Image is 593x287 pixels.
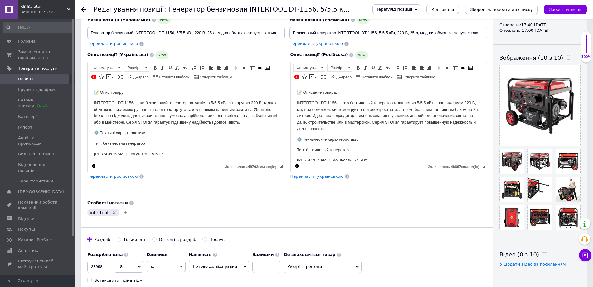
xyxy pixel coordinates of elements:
[158,16,171,24] span: New
[147,252,168,257] b: Одиниця
[90,64,116,71] span: Форматування
[401,64,408,71] a: Вставити/видалити маркований список
[159,64,166,71] a: Курсив (Ctrl+I)
[174,64,181,71] a: Видалити форматування
[411,64,418,71] a: По лівому краю
[18,97,58,109] span: Сезонні знижки
[504,262,566,266] span: Додати відео за посиланням
[94,278,142,283] div: Встановити «ціна від»
[426,5,459,14] button: Копіювати
[443,64,450,71] a: Збільшити відступ
[90,64,122,72] a: Форматування
[87,174,138,179] span: Перекласти російською
[189,252,211,257] b: Наявність
[499,22,581,28] div: Створено: 17:40 [DATE]
[18,178,53,184] span: Характеристики
[88,83,284,161] iframe: Редактор, 77D917DC-427E-403E-A99C-173820AB43B2
[215,64,222,71] a: По центру
[249,64,256,71] a: Таблиця
[87,200,128,205] b: Особисті нотатки
[232,64,239,71] a: Зменшити відступ
[81,7,86,12] div: Повернутися назад
[18,39,36,44] span: Головна
[290,52,348,57] span: Опис позиції (Російська)
[3,22,74,33] input: Пошук
[377,64,384,71] a: Видалити форматування
[355,64,362,71] a: Жирний (Ctrl+B)
[124,237,146,242] div: Тільки опт
[385,64,391,71] a: Повернути (Ctrl+Z)
[264,64,271,71] a: Зображення
[357,16,370,24] span: New
[18,200,58,211] span: Показники роботи компанії
[18,162,58,173] span: Відновлення позицій
[98,73,105,80] a: Вставити іконку
[394,64,401,71] a: Вставити/видалити нумерований список
[120,264,123,269] span: ₴
[18,125,32,130] span: Імпорт
[18,76,33,82] span: Позиції
[87,261,115,273] input: 0
[544,5,587,14] button: Зберегти зміни
[167,64,173,71] a: Підкреслений (Ctrl+U)
[18,237,52,243] span: Каталог ProSale
[426,64,433,71] a: По правому краю
[294,73,300,80] a: Додати відео з YouTube
[291,83,487,161] iframe: Редактор, 77B60F0B-7E90-4937-AF9D-5BA0FE971754
[328,64,346,71] span: Розмір
[90,73,97,80] a: Додати відео з YouTube
[117,73,124,80] a: Максимізувати
[293,64,325,72] a: Форматування
[289,17,349,22] span: Назва позиції (Російська)
[6,6,190,13] p: 📝 Описание товара:
[18,114,38,120] span: Категорії
[198,64,205,71] a: Вставити/видалити маркований список
[549,7,582,12] i: Зберегти зміни
[90,162,97,169] a: Зробити резервну копію зараз
[435,64,442,71] a: Зменшити відступ
[451,165,461,169] span: 48687
[252,252,274,257] b: Залишки
[18,49,58,60] span: Замовлення та повідомлення
[20,4,67,9] span: RB-Balaton
[459,64,466,71] a: Вставити/Редагувати посилання (Ctrl+L)
[240,64,246,71] a: Збільшити відступ
[320,73,327,80] a: Максимізувати
[147,261,186,272] span: шт.
[6,64,190,70] p: Тип: бензиновый генератор
[193,264,237,269] span: Готово до відправки
[208,64,215,71] a: По лівому краю
[18,87,55,92] span: Групи та добірки
[301,73,308,80] a: Вставити іконку
[6,53,190,60] p: ⚙️ Технические характеристики:
[499,28,581,33] div: Оновлено: 17:00 [DATE]
[209,237,227,242] div: Послуга
[152,73,191,80] a: Вставити шаблон
[132,75,149,80] span: Джерело
[126,73,150,80] a: Джерело
[225,163,279,169] div: Кiлькiсть символiв
[289,27,487,39] input: Наприклад, H&M жіноча сукня зелена 38 розмір вечірня максі з блискітками
[20,9,75,15] div: Ваш ID: 3376722
[428,163,482,169] div: Кiлькiсть символiв
[465,5,538,14] button: Зберегти, перейти до списку
[105,73,114,80] a: Вставити повідомлення
[499,54,581,62] div: Зображення (10 з 10)
[124,64,143,71] span: Розмір
[6,17,190,43] p: INTERTOOL DT-1156 — це бензиновий генератор потужністю 5/5.5 кВт із напругою 220 В, мідною обмотк...
[155,51,168,59] span: New
[284,261,362,273] span: Оберіть регіони
[362,64,369,71] a: Курсив (Ctrl+I)
[290,174,344,179] span: Перекласти українською
[335,75,352,80] span: Джерело
[112,210,117,215] svg: Видалити мітку
[327,64,352,72] a: Розмір
[87,41,138,46] span: Перекласти російською
[252,261,280,273] input: -
[482,165,485,168] span: Потягніть для зміни розмірів
[94,6,543,13] h1: Редагування позиції: Генератор бензиновий INTERTOOL DT-1156, 5/5.5 кВт, 220 В, 25 л, мідна обмотк...
[284,252,335,257] b: Де знаходиться товар
[289,41,343,46] span: Перекласти українською
[18,189,64,195] span: [DEMOGRAPHIC_DATA]
[87,252,123,257] b: Роздрібна ціна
